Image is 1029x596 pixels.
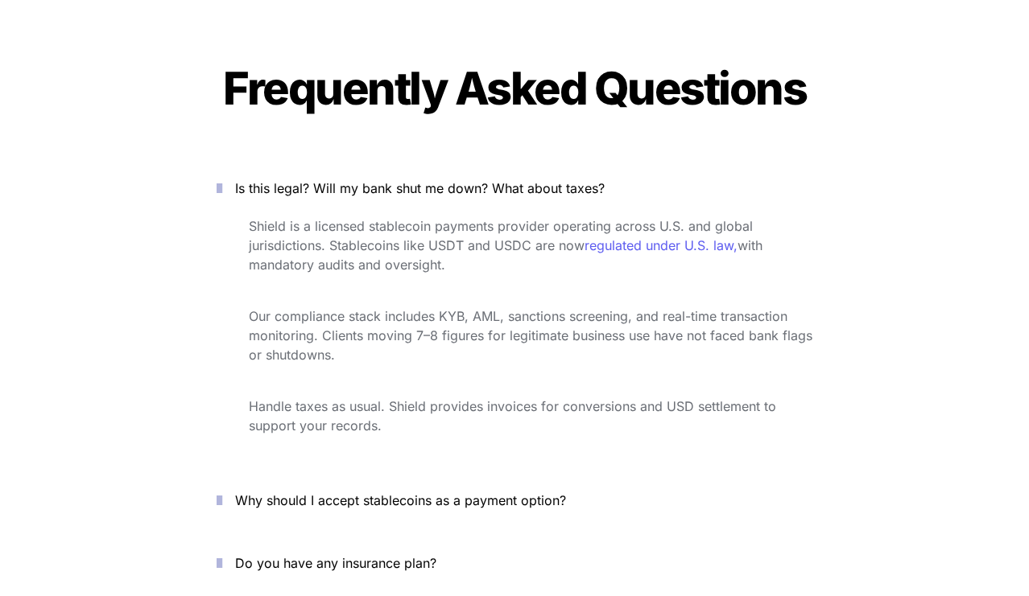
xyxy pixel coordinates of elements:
[235,492,566,508] span: Why should I accept stablecoins as a payment option?
[249,218,757,253] span: Shield is a licensed stablecoin payments provider operating across U.S. and global jurisdictions....
[192,213,837,462] div: Is this legal? Will my bank shut me down? What about taxes?
[192,475,837,525] button: Why should I accept stablecoins as a payment option?
[192,163,837,213] button: Is this legal? Will my bank shut me down? What about taxes?
[235,555,436,571] span: Do you have any insurance plan?
[249,237,767,273] span: with mandatory audits and oversight.
[249,308,816,363] span: Our compliance stack includes KYB, AML, sanctions screening, and real-time transaction monitoring...
[192,538,837,588] button: Do you have any insurance plan?
[249,398,780,434] span: Handle taxes as usual. Shield provides invoices for conversions and USD settlement to support you...
[235,180,605,196] span: Is this legal? Will my bank shut me down? What about taxes?
[223,61,806,116] span: Frequently Asked Questions
[585,237,738,253] a: regulated under U.S. law,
